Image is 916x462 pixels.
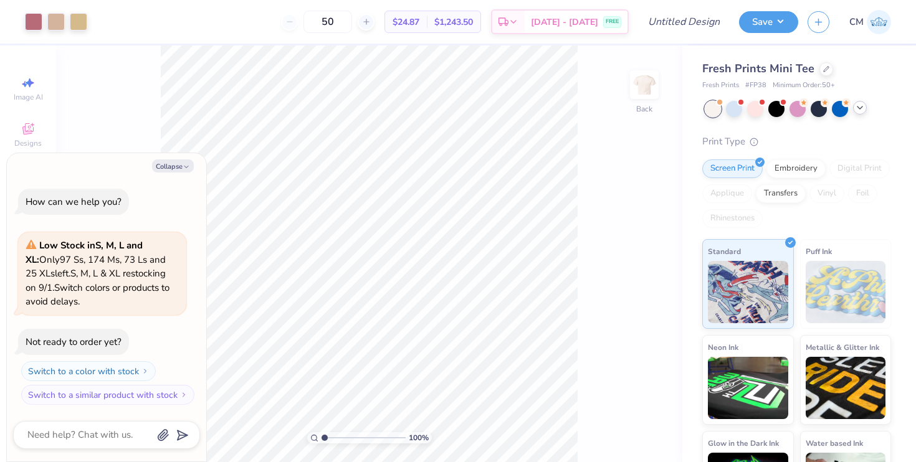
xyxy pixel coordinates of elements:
[848,184,877,203] div: Foil
[393,16,419,29] span: $24.87
[849,10,891,34] a: CM
[21,361,156,381] button: Switch to a color with stock
[809,184,844,203] div: Vinyl
[21,385,194,405] button: Switch to a similar product with stock
[756,184,806,203] div: Transfers
[708,357,788,419] img: Neon Ink
[766,159,826,178] div: Embroidery
[806,261,886,323] img: Puff Ink
[14,92,43,102] span: Image AI
[806,245,832,258] span: Puff Ink
[708,261,788,323] img: Standard
[829,159,890,178] div: Digital Print
[702,134,891,149] div: Print Type
[806,436,863,450] span: Water based Ink
[702,159,763,178] div: Screen Print
[773,80,835,91] span: Minimum Order: 50 +
[26,196,122,208] div: How can we help you?
[739,11,798,33] button: Save
[745,80,766,91] span: # FP38
[636,103,652,115] div: Back
[849,15,864,29] span: CM
[702,80,739,91] span: Fresh Prints
[867,10,891,34] img: Camryn Michael
[26,239,169,308] span: Only 97 Ss, 174 Ms, 73 Ls and 25 XLs left. S, M, L & XL restocking on 9/1. Switch colors or produ...
[141,367,149,375] img: Switch to a color with stock
[702,61,814,76] span: Fresh Prints Mini Tee
[303,11,352,33] input: – –
[708,436,779,450] span: Glow in the Dark Ink
[806,357,886,419] img: Metallic & Glitter Ink
[708,245,741,258] span: Standard
[152,159,194,172] button: Collapse
[606,17,619,26] span: FREE
[26,239,143,266] strong: Low Stock in S, M, L and XL :
[632,72,657,97] img: Back
[638,9,730,34] input: Untitled Design
[180,391,188,398] img: Switch to a similar product with stock
[434,16,473,29] span: $1,243.50
[708,341,738,354] span: Neon Ink
[26,336,122,348] div: Not ready to order yet?
[702,209,763,228] div: Rhinestones
[531,16,598,29] span: [DATE] - [DATE]
[806,341,879,354] span: Metallic & Glitter Ink
[702,184,752,203] div: Applique
[409,432,429,443] span: 100 %
[14,138,42,148] span: Designs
